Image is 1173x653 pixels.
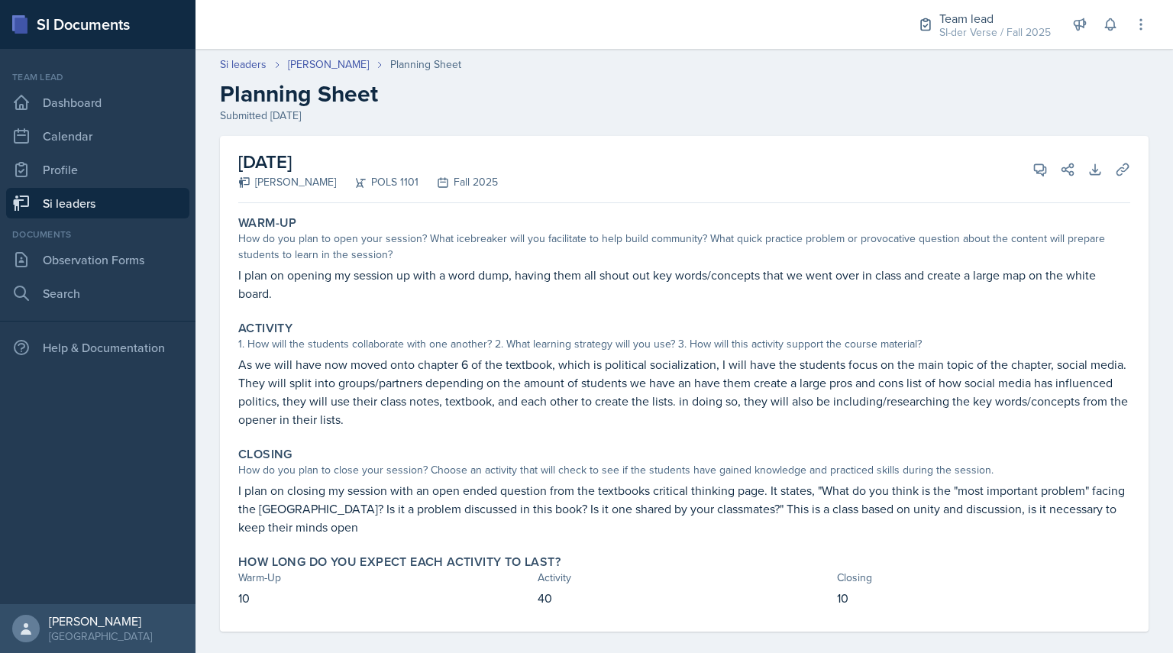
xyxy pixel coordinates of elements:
div: Fall 2025 [418,174,498,190]
div: [GEOGRAPHIC_DATA] [49,629,152,644]
a: [PERSON_NAME] [288,57,369,73]
div: Team lead [939,9,1051,27]
label: Warm-Up [238,215,297,231]
div: How do you plan to open your session? What icebreaker will you facilitate to help build community... [238,231,1130,263]
div: Team lead [6,70,189,84]
p: 40 [538,589,831,607]
h2: [DATE] [238,148,498,176]
div: Closing [837,570,1130,586]
label: Closing [238,447,292,462]
label: Activity [238,321,292,336]
label: How long do you expect each activity to last? [238,554,561,570]
a: Calendar [6,121,189,151]
div: SI-der Verse / Fall 2025 [939,24,1051,40]
div: Documents [6,228,189,241]
div: [PERSON_NAME] [238,174,336,190]
div: 1. How will the students collaborate with one another? 2. What learning strategy will you use? 3.... [238,336,1130,352]
p: I plan on opening my session up with a word dump, having them all shout out key words/concepts th... [238,266,1130,302]
a: Profile [6,154,189,185]
div: Submitted [DATE] [220,108,1149,124]
div: How do you plan to close your session? Choose an activity that will check to see if the students ... [238,462,1130,478]
a: Observation Forms [6,244,189,275]
p: 10 [837,589,1130,607]
p: I plan on closing my session with an open ended question from the textbooks critical thinking pag... [238,481,1130,536]
div: POLS 1101 [336,174,418,190]
p: As we will have now moved onto chapter 6 of the textbook, which is political socialization, I wil... [238,355,1130,428]
div: Warm-Up [238,570,532,586]
a: Si leaders [6,188,189,218]
a: Search [6,278,189,309]
a: Dashboard [6,87,189,118]
div: Planning Sheet [390,57,461,73]
a: Si leaders [220,57,267,73]
div: Activity [538,570,831,586]
h2: Planning Sheet [220,80,1149,108]
p: 10 [238,589,532,607]
div: [PERSON_NAME] [49,613,152,629]
div: Help & Documentation [6,332,189,363]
